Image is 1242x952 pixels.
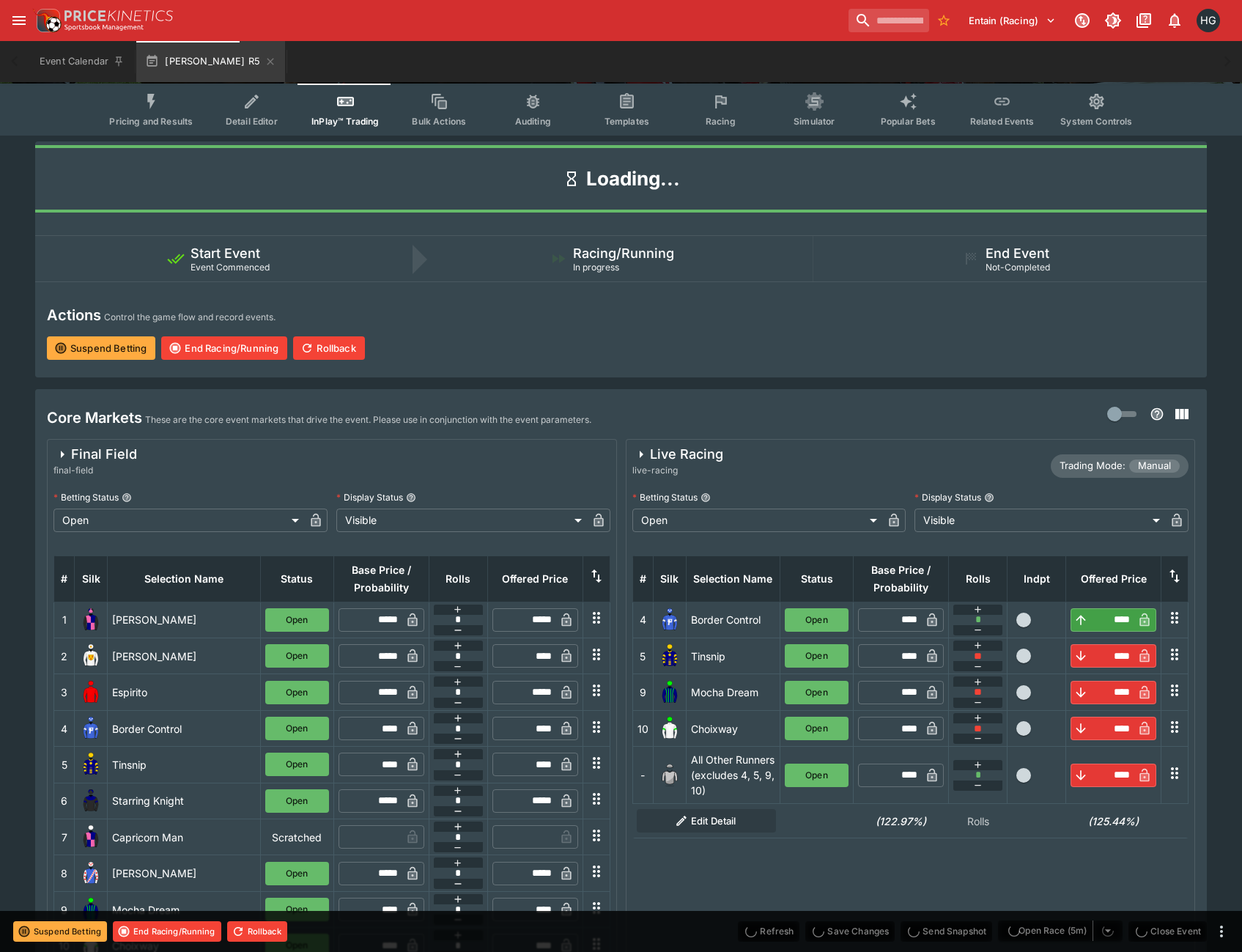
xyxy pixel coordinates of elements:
button: Rollback [293,336,364,360]
button: Open [265,681,329,704]
span: Racing [706,116,736,127]
p: These are the core event markets that drive the event. Please use in conjunction with the event p... [145,413,591,427]
h6: (122.97%) [858,813,945,829]
span: Popular Bets [881,116,936,127]
button: Open [785,717,849,740]
td: Capricorn Man [108,819,261,855]
span: Auditing [515,116,551,127]
td: 4 [54,710,75,746]
img: runner 3 [79,681,103,704]
div: Visible [914,509,1165,532]
img: runner 10 [658,717,681,740]
span: Manual [1129,459,1180,473]
span: Related Events [970,116,1034,127]
button: Rollback [227,921,287,942]
button: Open [265,898,329,921]
th: # [632,556,653,602]
button: Open [785,764,849,787]
img: PriceKinetics [64,10,173,21]
span: System Controls [1060,116,1132,127]
div: Open [632,509,883,532]
td: Espirito [108,674,261,710]
span: Event Commenced [191,262,270,273]
button: Open [785,608,849,632]
td: 2 [54,638,75,674]
td: Choixway [686,710,780,746]
span: final-field [53,463,137,478]
td: - [632,747,653,804]
img: runner 6 [79,789,103,813]
img: runner 9 [79,898,103,921]
button: Betting Status [701,492,711,503]
button: more [1213,923,1230,940]
th: Base Price / Probability [333,556,429,602]
h1: Loading... [586,166,680,191]
th: Independent [1008,556,1066,602]
button: Edit Detail [637,809,776,833]
button: Open [785,681,849,704]
td: 7 [54,819,75,855]
td: Border Control [686,602,780,638]
span: Not-Completed [986,262,1050,273]
p: Rolls [953,813,1003,829]
img: runner 4 [658,608,681,632]
span: Simulator [794,116,835,127]
img: runner 2 [79,644,103,668]
p: Betting Status [53,491,119,503]
td: 9 [632,674,653,710]
h5: End Event [986,245,1049,262]
td: [PERSON_NAME] [108,855,261,891]
img: runner 7 [79,825,103,849]
th: Selection Name [686,556,780,602]
button: Toggle light/dark mode [1100,7,1126,34]
td: 8 [54,855,75,891]
h6: (125.44%) [1071,813,1157,829]
div: Hamish Gooch [1197,9,1220,32]
span: In progress [573,262,619,273]
button: Hamish Gooch [1192,4,1224,37]
button: Open [265,862,329,885]
button: Display Status [984,492,994,503]
h4: Core Markets [47,408,142,427]
td: 5 [54,747,75,783]
div: Live Racing [632,446,723,463]
h5: Start Event [191,245,260,262]
img: runner 5 [79,753,103,776]
button: No Bookmarks [932,9,955,32]
p: Scratched [265,830,329,845]
div: Event type filters [97,84,1144,136]
img: blank-silk.png [658,764,681,787]
button: [PERSON_NAME] R5 [136,41,285,82]
button: Open [265,644,329,668]
button: Betting Status [122,492,132,503]
button: Suspend Betting [47,336,155,360]
td: 1 [54,602,75,638]
td: Starring Knight [108,783,261,819]
h5: Racing/Running [573,245,674,262]
td: Mocha Dream [108,891,261,927]
td: Tinsnip [686,638,780,674]
td: 4 [632,602,653,638]
button: Suspend Betting [13,921,107,942]
td: [PERSON_NAME] [108,638,261,674]
p: Betting Status [632,491,698,503]
td: 10 [632,710,653,746]
td: All Other Runners (excludes 4, 5, 9, 10) [686,747,780,804]
button: End Racing/Running [113,921,221,942]
img: runner 8 [79,862,103,885]
td: 9 [54,891,75,927]
th: Selection Name [108,556,261,602]
button: Open [265,608,329,632]
span: live-racing [632,463,723,478]
div: Final Field [53,446,137,463]
td: 5 [632,638,653,674]
button: Open [785,644,849,668]
td: 6 [54,783,75,819]
button: End Racing/Running [161,336,287,360]
span: Pricing and Results [109,116,193,127]
th: Offered Price [1066,556,1161,602]
div: split button [998,920,1123,941]
img: runner 5 [658,644,681,668]
button: Select Tenant [960,9,1065,32]
th: Offered Price [487,556,583,602]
